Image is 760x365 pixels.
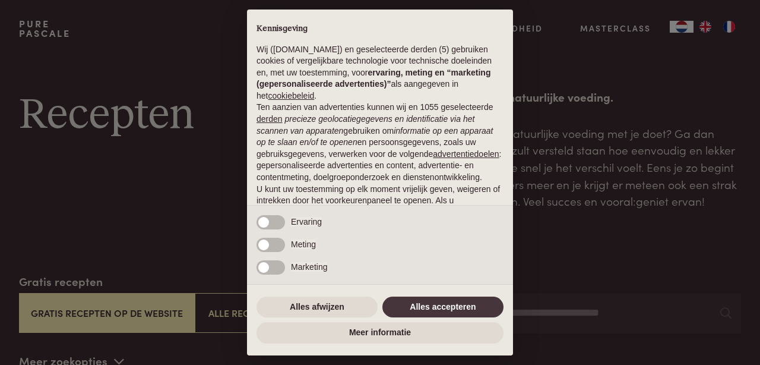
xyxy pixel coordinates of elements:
[256,102,503,183] p: Ten aanzien van advertenties kunnen wij en 1055 geselecteerde gebruiken om en persoonsgegevens, z...
[256,184,503,242] p: U kunt uw toestemming op elk moment vrijelijk geven, weigeren of intrekken door het voorkeurenpan...
[291,240,316,249] span: Meting
[433,149,499,161] button: advertentiedoelen
[256,322,503,344] button: Meer informatie
[256,114,474,136] em: precieze geolocatiegegevens en identificatie via het scannen van apparaten
[268,91,314,100] a: cookiebeleid
[382,297,503,318] button: Alles accepteren
[256,297,378,318] button: Alles afwijzen
[256,126,493,147] em: informatie op een apparaat op te slaan en/of te openen
[256,68,490,89] strong: ervaring, meting en “marketing (gepersonaliseerde advertenties)”
[256,24,503,34] h2: Kennisgeving
[291,262,327,272] span: Marketing
[256,44,503,102] p: Wij ([DOMAIN_NAME]) en geselecteerde derden (5) gebruiken cookies of vergelijkbare technologie vo...
[291,217,322,226] span: Ervaring
[256,114,283,125] button: derden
